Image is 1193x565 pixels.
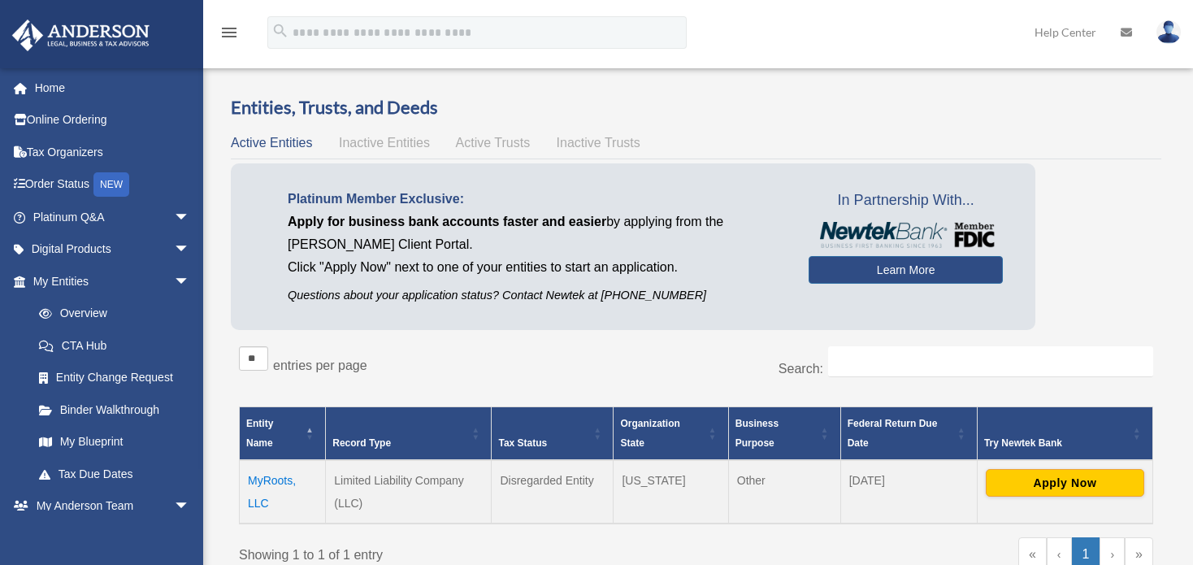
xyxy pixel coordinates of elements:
[557,136,640,150] span: Inactive Trusts
[492,406,614,460] th: Tax Status: Activate to sort
[326,460,492,524] td: Limited Liability Company (LLC)
[456,136,531,150] span: Active Trusts
[23,298,198,330] a: Overview
[984,433,1128,453] div: Try Newtek Bank
[498,437,547,449] span: Tax Status
[174,201,206,234] span: arrow_drop_down
[23,393,206,426] a: Binder Walkthrough
[23,362,206,394] a: Entity Change Request
[809,188,1003,214] span: In Partnership With...
[219,23,239,42] i: menu
[240,460,326,524] td: MyRoots, LLC
[288,211,784,256] p: by applying from the [PERSON_NAME] Client Portal.
[614,460,728,524] td: [US_STATE]
[93,172,129,197] div: NEW
[11,490,215,523] a: My Anderson Teamarrow_drop_down
[246,418,273,449] span: Entity Name
[11,104,215,137] a: Online Ordering
[332,437,391,449] span: Record Type
[1156,20,1181,44] img: User Pic
[7,20,154,51] img: Anderson Advisors Platinum Portal
[271,22,289,40] i: search
[273,359,367,372] label: entries per page
[986,469,1144,497] button: Apply Now
[326,406,492,460] th: Record Type: Activate to sort
[779,362,823,376] label: Search:
[288,285,784,306] p: Questions about your application status? Contact Newtek at [PHONE_NUMBER]
[288,256,784,279] p: Click "Apply Now" next to one of your entities to start an application.
[11,233,215,266] a: Digital Productsarrow_drop_down
[11,265,206,298] a: My Entitiesarrow_drop_down
[728,460,840,524] td: Other
[977,406,1152,460] th: Try Newtek Bank : Activate to sort
[288,215,606,228] span: Apply for business bank accounts faster and easier
[809,256,1003,284] a: Learn More
[11,136,215,168] a: Tax Organizers
[840,406,977,460] th: Federal Return Due Date: Activate to sort
[23,458,206,490] a: Tax Due Dates
[11,168,215,202] a: Order StatusNEW
[174,265,206,298] span: arrow_drop_down
[11,201,215,233] a: Platinum Q&Aarrow_drop_down
[339,136,430,150] span: Inactive Entities
[620,418,679,449] span: Organization State
[614,406,728,460] th: Organization State: Activate to sort
[11,72,215,104] a: Home
[231,136,312,150] span: Active Entities
[231,95,1161,120] h3: Entities, Trusts, and Deeds
[174,490,206,524] span: arrow_drop_down
[840,460,977,524] td: [DATE]
[492,460,614,524] td: Disregarded Entity
[817,222,995,248] img: NewtekBankLogoSM.png
[23,426,206,459] a: My Blueprint
[735,418,779,449] span: Business Purpose
[174,233,206,267] span: arrow_drop_down
[728,406,840,460] th: Business Purpose: Activate to sort
[23,329,206,362] a: CTA Hub
[288,188,784,211] p: Platinum Member Exclusive:
[219,28,239,42] a: menu
[240,406,326,460] th: Entity Name: Activate to invert sorting
[848,418,938,449] span: Federal Return Due Date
